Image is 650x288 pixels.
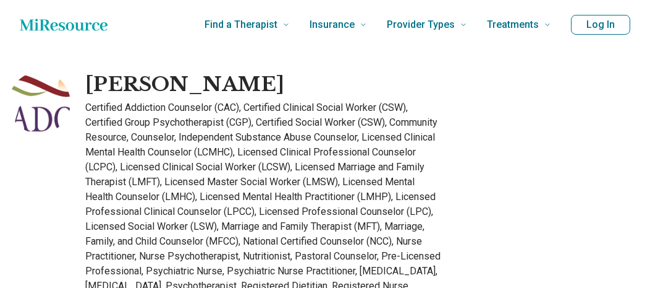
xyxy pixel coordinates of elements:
[20,12,108,37] a: Home page
[387,16,455,33] span: Provider Types
[571,15,630,35] button: Log In
[487,16,539,33] span: Treatments
[205,16,277,33] span: Find a Therapist
[310,16,355,33] span: Insurance
[85,72,284,98] h1: [PERSON_NAME]
[9,72,70,134] img: Perrin Ehler, Certified Addiction Counselor (CAC)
